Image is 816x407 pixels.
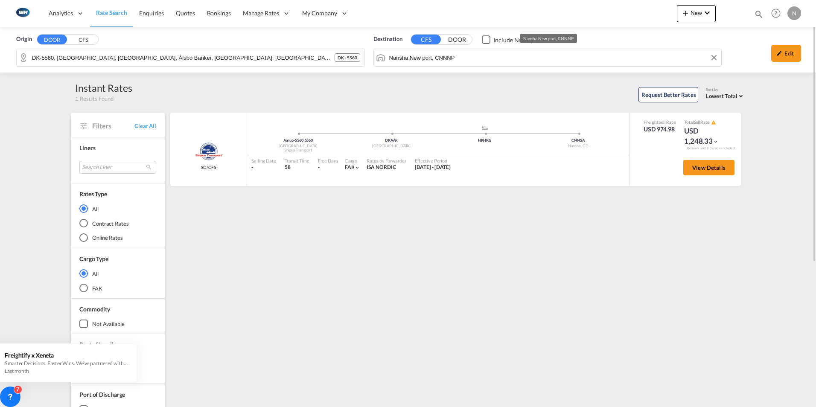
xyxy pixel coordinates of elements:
span: Analytics [49,9,73,17]
div: Cargo [345,157,361,164]
span: Bookings [207,9,231,17]
button: CFS [68,35,98,45]
div: Nansha, GD [531,143,625,149]
div: 01 Aug 2025 - 31 Aug 2025 [415,164,451,171]
span: Rate Search [96,9,127,16]
div: Shipco Transport [251,148,345,153]
div: N [787,6,801,20]
span: ISA NORDIC [367,164,396,170]
span: Filters [92,121,134,131]
span: My Company [302,9,337,17]
span: Commodity [79,305,110,313]
div: Sailing Date [251,157,276,164]
div: CNNSA [531,138,625,143]
button: View Details [683,160,734,175]
span: Enquiries [139,9,164,17]
span: Lowest Total [706,93,737,99]
span: Sell [659,119,666,125]
md-icon: icon-magnify [754,9,764,19]
span: Origin [16,35,32,44]
button: CFS [411,35,441,44]
div: Effective Period [415,157,451,164]
button: icon-plus 400-fgNewicon-chevron-down [677,5,716,22]
div: USD 974.98 [644,125,676,134]
div: ISA NORDIC [367,164,406,171]
span: Clear All [134,122,156,130]
span: Destination [373,35,402,44]
span: Help [769,6,783,20]
span: View Details [692,164,726,171]
div: Sort by [706,87,745,93]
md-select: Select: Lowest Total [706,90,745,100]
div: USD 1,248.33 [684,126,727,146]
div: Total Rate [684,119,727,126]
md-input-container: Nansha New port, CNNNP [374,49,722,66]
span: [DATE] - [DATE] [415,164,451,170]
span: New [680,9,712,16]
span: 1 Results Found [75,95,114,102]
md-radio-button: Contract Rates [79,219,156,227]
div: [GEOGRAPHIC_DATA] [345,143,438,149]
div: - [318,164,320,171]
div: Help [769,6,787,21]
md-icon: icon-chevron-down [713,139,719,145]
div: Rates Type [79,190,107,198]
div: Cargo Type [79,255,108,263]
div: Rates by Forwarder [367,157,406,164]
div: Freight Rate [644,119,676,125]
md-radio-button: All [79,269,156,278]
button: icon-alert [710,119,716,125]
button: DOOR [442,35,472,45]
md-radio-button: All [79,204,156,213]
div: Instant Rates [75,81,132,95]
span: DK - 5560 [338,55,357,61]
span: Liners [79,144,95,151]
span: Aarup-5560 [283,138,305,142]
div: icon-pencilEdit [771,45,801,62]
md-icon: icon-alert [711,120,716,125]
span: Port of Discharge [79,391,125,398]
img: 1aa151c0c08011ec8d6f413816f9a227.png [13,4,32,23]
md-icon: icon-chevron-down [702,8,712,18]
div: DKAAR [345,138,438,143]
div: icon-magnify [754,9,764,22]
md-input-container: DK-5560, Aarup, Ålsbo, Ålsbo Banker, Billesboelle, Billeskov, Brændholt, Bremmerud, Dybmose, Elle... [17,49,364,66]
div: Transit Time [285,157,309,164]
span: Manage Rates [243,9,279,17]
md-icon: icon-chevron-down [354,165,360,171]
img: Shipco Transport [194,141,223,162]
md-checkbox: Checkbox No Ink [482,35,533,44]
md-radio-button: FAK [79,284,156,292]
span: | [303,138,305,142]
md-icon: icon-plus 400-fg [680,8,691,18]
span: FAK [345,164,355,170]
span: Quotes [176,9,195,17]
div: Nansha New port, CNNNP [523,34,574,43]
div: not available [92,320,125,328]
span: 5560 [305,138,313,142]
md-radio-button: Online Rates [79,233,156,242]
input: Search by Door [32,51,335,64]
div: Remark and Inclusion included [680,146,741,151]
button: DOOR [37,35,67,44]
div: [GEOGRAPHIC_DATA] [251,143,345,149]
span: SD/CFS [201,164,216,170]
div: HKHKG [438,138,532,143]
button: Request Better Rates [638,87,698,102]
md-icon: icon-pencil [776,50,782,56]
button: Clear Input [708,51,720,64]
div: Include Nearby [493,36,533,44]
div: Free Days [318,157,338,164]
md-icon: assets/icons/custom/ship-fill.svg [480,126,490,130]
div: 58 [285,164,309,171]
input: Search by Port [389,51,717,64]
span: Sell [694,119,701,125]
div: - [251,164,276,171]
